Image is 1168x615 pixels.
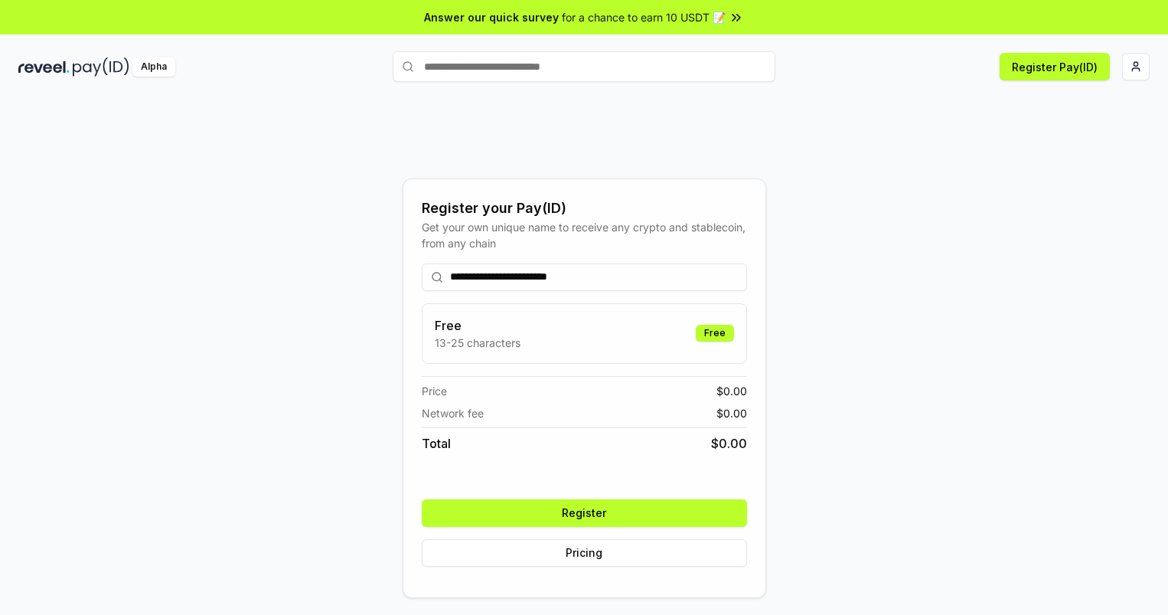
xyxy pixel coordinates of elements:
[132,57,175,77] div: Alpha
[562,9,726,25] span: for a chance to earn 10 USDT 📝
[422,434,451,453] span: Total
[422,198,747,219] div: Register your Pay(ID)
[18,57,70,77] img: reveel_dark
[435,335,520,351] p: 13-25 characters
[73,57,129,77] img: pay_id
[696,325,734,342] div: Free
[435,316,520,335] h3: Free
[422,383,447,399] span: Price
[422,219,747,251] div: Get your own unique name to receive any crypto and stablecoin, from any chain
[1000,53,1110,80] button: Register Pay(ID)
[422,405,484,421] span: Network fee
[716,383,747,399] span: $ 0.00
[424,9,559,25] span: Answer our quick survey
[711,434,747,453] span: $ 0.00
[716,405,747,421] span: $ 0.00
[422,499,747,527] button: Register
[422,539,747,567] button: Pricing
